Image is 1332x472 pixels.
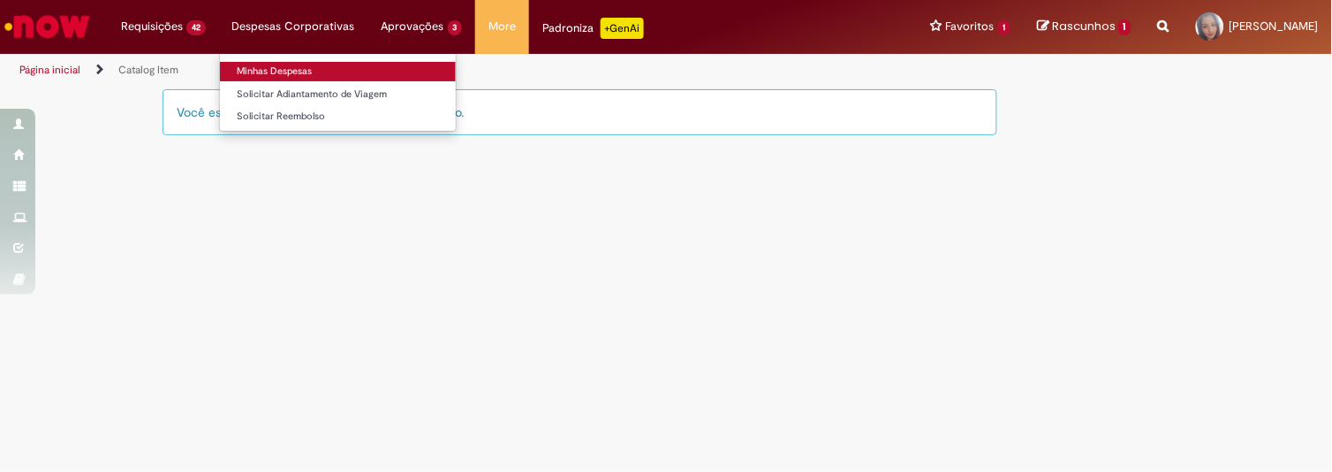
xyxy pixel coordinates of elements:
div: Padroniza [542,18,644,39]
span: 1 [998,20,1011,35]
a: Página inicial [19,63,80,77]
span: Favoritos [946,18,995,35]
span: 3 [448,20,463,35]
a: Catalog Item [118,63,178,77]
span: 42 [186,20,206,35]
a: Rascunhos [1037,19,1131,35]
span: [PERSON_NAME] [1230,19,1319,34]
span: Rascunhos [1052,18,1116,34]
span: 1 [1118,19,1131,35]
p: +GenAi [601,18,644,39]
a: Solicitar Adiantamento de Viagem [220,85,456,104]
a: Minhas Despesas [220,62,456,81]
div: Você está não autorizado, ou o registro não é válido. [163,89,997,135]
a: Solicitar Reembolso [220,107,456,126]
ul: Trilhas de página [13,54,874,87]
img: ServiceNow [2,9,93,44]
span: Despesas Corporativas [232,18,355,35]
ul: Despesas Corporativas [219,53,457,132]
span: Requisições [121,18,183,35]
span: More [488,18,516,35]
span: Aprovações [382,18,444,35]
